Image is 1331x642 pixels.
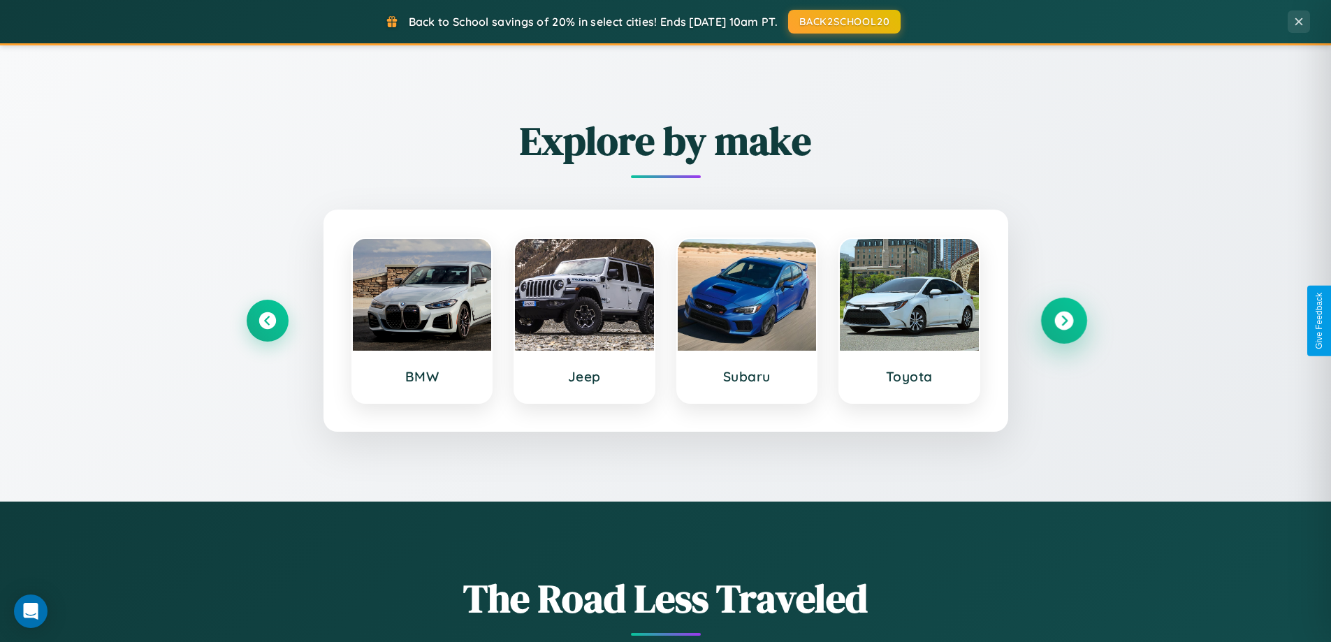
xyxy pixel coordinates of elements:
h3: Toyota [854,368,965,385]
h3: Subaru [692,368,803,385]
h1: The Road Less Traveled [247,571,1085,625]
h3: BMW [367,368,478,385]
h3: Jeep [529,368,640,385]
span: Back to School savings of 20% in select cities! Ends [DATE] 10am PT. [409,15,778,29]
div: Open Intercom Messenger [14,594,48,628]
button: BACK2SCHOOL20 [788,10,901,34]
div: Give Feedback [1314,293,1324,349]
h2: Explore by make [247,114,1085,168]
